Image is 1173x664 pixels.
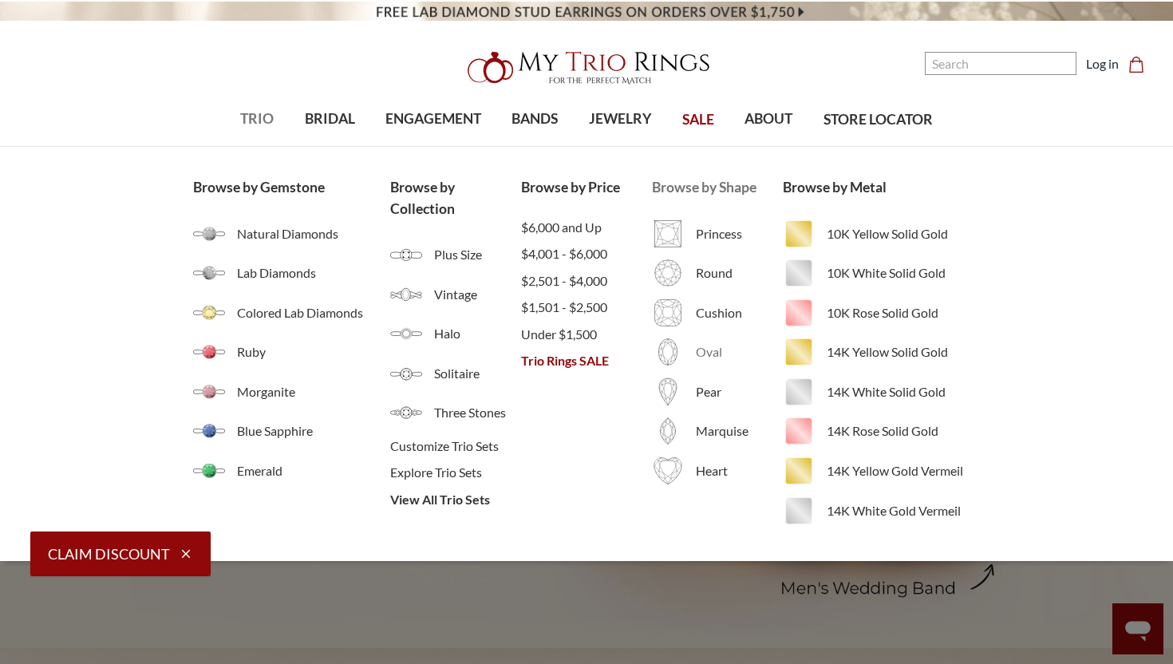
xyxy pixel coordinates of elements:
a: Browse by Gemstone [193,177,389,198]
input: Search [925,52,1076,75]
a: View All Trio Sets [390,490,521,509]
a: Colored Lab Diamonds [193,297,389,329]
a: Pear [652,376,783,408]
span: Emerald [237,461,389,480]
a: Ruby [193,336,389,368]
img: Three Stones [390,397,422,429]
span: TRIO [240,109,274,129]
span: Marquise [696,421,783,441]
button: submenu toggle [760,145,776,147]
span: Blue Sapphire [237,421,389,441]
a: 10K Rose Solid Gold [783,297,979,329]
a: Vintage [390,279,521,310]
span: Vintage [434,285,521,304]
a: Round [652,257,783,289]
a: Heart [652,455,783,487]
a: Morganite [193,376,389,408]
a: 14K White Gold Vermeil [783,495,979,527]
span: Princess [696,224,783,243]
a: Emerald [193,455,389,487]
svg: cart.cart_preview [1128,57,1144,73]
span: ENGAGEMENT [385,109,481,129]
button: submenu toggle [527,145,543,147]
span: 14K Yellow Gold Vermeil [827,461,979,480]
img: Solitaire [390,358,422,389]
span: Three Stones [434,403,521,422]
a: Cart with 0 items [1128,54,1154,73]
img: Ruby [193,336,225,368]
span: 14K White Solid Gold [827,382,979,401]
a: ABOUT [729,93,808,145]
a: My Trio Rings [340,42,832,93]
span: SALE [682,109,714,130]
img: Emerald [193,455,225,487]
span: ABOUT [744,109,792,129]
img: Plus Size [390,239,422,271]
span: Cushion [696,303,783,322]
span: Browse by Shape [652,177,783,198]
a: Customize Trio Sets [390,437,521,456]
a: Log in [1086,54,1119,73]
a: 10K Yellow Solid Gold [783,218,979,250]
a: $2,501 - $4,000 [521,271,652,290]
span: 14K White Gold Vermeil [827,501,979,520]
span: Oval [696,342,783,362]
img: Halo [390,318,422,350]
span: Halo [434,324,521,343]
span: 10K Rose Solid Gold [827,303,979,322]
a: 14K Yellow Solid Gold [783,336,979,368]
a: 14K Rose Solid Gold [783,415,979,447]
a: Solitaire [390,358,521,389]
span: Pear [696,382,783,401]
span: Browse by Metal [783,177,979,198]
span: $4,001 - $6,000 [521,244,652,263]
span: Round [696,263,783,283]
span: 10K Yellow Solid Gold [827,224,979,243]
span: 14K Yellow Solid Gold [827,342,979,362]
a: BANDS [496,93,573,145]
button: submenu toggle [249,145,265,147]
img: Lab Grown Diamonds [193,257,225,289]
span: Colored Lab Diamonds [237,303,389,322]
img: Vintage [390,279,422,310]
span: Lab Diamonds [237,263,389,283]
a: Blue Sapphire [193,415,389,447]
a: Trio Rings SALE [521,351,652,370]
a: Three Stones [390,397,521,429]
span: Solitaire [434,364,521,383]
button: submenu toggle [322,145,338,147]
button: submenu toggle [425,145,441,147]
span: 10K White Solid Gold [827,263,979,283]
span: Ruby [237,342,389,362]
img: My Trio Rings [459,42,714,93]
button: submenu toggle [612,145,628,147]
span: Browse by Price [521,177,652,198]
a: JEWELRY [574,93,667,145]
a: BRIDAL [289,93,369,145]
span: BANDS [511,109,558,129]
span: Plus Size [434,245,521,264]
span: Browse by Collection [390,177,521,219]
a: Under $1,500 [521,325,652,344]
a: $1,501 - $2,500 [521,298,652,317]
a: 14K Yellow Gold Vermeil [783,455,979,487]
a: STORE LOCATOR [808,94,948,146]
a: 10K White Solid Gold [783,257,979,289]
a: Cushion [652,297,783,329]
a: Natural Diamonds [193,218,389,250]
a: $6,000 and Up [521,218,652,237]
span: Explore Trio Sets [390,463,521,482]
span: Morganite [237,382,389,401]
a: Halo [390,318,521,350]
span: Heart [696,461,783,480]
button: Claim Discount [30,532,211,576]
span: JEWELRY [589,109,652,129]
